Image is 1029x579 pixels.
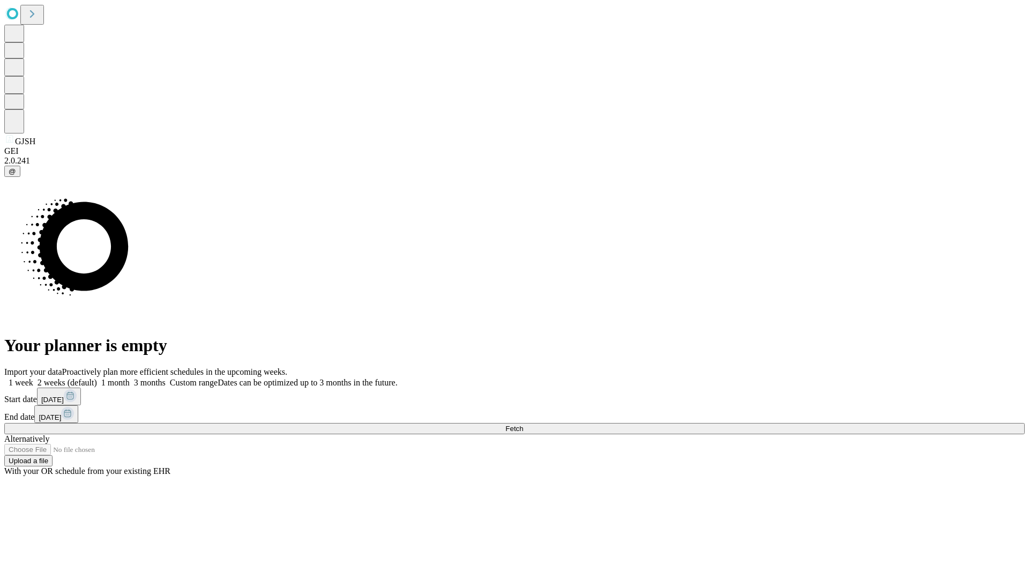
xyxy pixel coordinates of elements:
span: Proactively plan more efficient schedules in the upcoming weeks. [62,367,287,376]
button: @ [4,166,20,177]
span: [DATE] [39,413,61,421]
button: [DATE] [34,405,78,423]
button: Upload a file [4,455,53,466]
span: With your OR schedule from your existing EHR [4,466,170,476]
button: Fetch [4,423,1025,434]
span: 3 months [134,378,166,387]
span: Fetch [505,425,523,433]
button: [DATE] [37,388,81,405]
div: GEI [4,146,1025,156]
span: [DATE] [41,396,64,404]
div: 2.0.241 [4,156,1025,166]
span: Dates can be optimized up to 3 months in the future. [218,378,397,387]
span: Import your data [4,367,62,376]
span: 1 week [9,378,33,387]
div: Start date [4,388,1025,405]
span: 1 month [101,378,130,387]
span: 2 weeks (default) [38,378,97,387]
span: Custom range [170,378,218,387]
span: @ [9,167,16,175]
span: GJSH [15,137,35,146]
div: End date [4,405,1025,423]
span: Alternatively [4,434,49,443]
h1: Your planner is empty [4,336,1025,355]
